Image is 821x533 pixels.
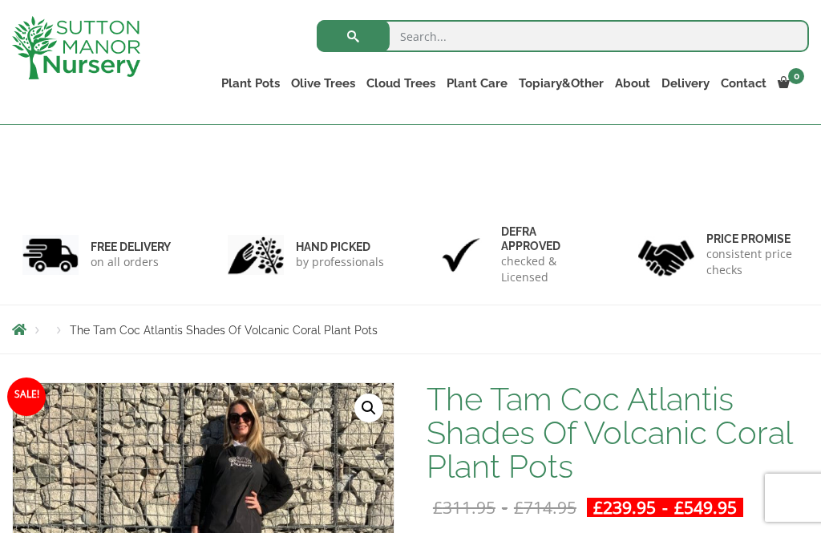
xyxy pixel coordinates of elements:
span: £ [593,496,603,519]
a: Delivery [656,72,715,95]
p: on all orders [91,254,171,270]
a: Topiary&Other [513,72,609,95]
a: Plant Pots [216,72,285,95]
h6: FREE DELIVERY [91,240,171,254]
a: About [609,72,656,95]
a: Cloud Trees [361,72,441,95]
a: 0 [772,72,809,95]
h1: The Tam Coc Atlantis Shades Of Volcanic Coral Plant Pots [427,382,809,483]
ins: - [587,498,743,517]
span: £ [514,496,524,519]
bdi: 311.95 [433,496,495,519]
bdi: 239.95 [593,496,656,519]
span: 0 [788,68,804,84]
h6: Defra approved [501,224,593,253]
a: Olive Trees [285,72,361,95]
bdi: 549.95 [674,496,737,519]
img: 4.jpg [638,230,694,279]
a: View full-screen image gallery [354,394,383,422]
a: Plant Care [441,72,513,95]
del: - [427,498,583,517]
h6: hand picked [296,240,384,254]
span: £ [674,496,684,519]
p: consistent price checks [706,246,799,278]
img: 3.jpg [433,235,489,276]
nav: Breadcrumbs [12,323,809,336]
img: logo [12,16,140,79]
input: Search... [317,20,809,52]
p: by professionals [296,254,384,270]
span: Sale! [7,378,46,416]
a: Contact [715,72,772,95]
span: £ [433,496,443,519]
img: 1.jpg [22,235,79,276]
h6: Price promise [706,232,799,246]
p: checked & Licensed [501,253,593,285]
span: The Tam Coc Atlantis Shades Of Volcanic Coral Plant Pots [70,324,378,337]
img: 2.jpg [228,235,284,276]
bdi: 714.95 [514,496,576,519]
